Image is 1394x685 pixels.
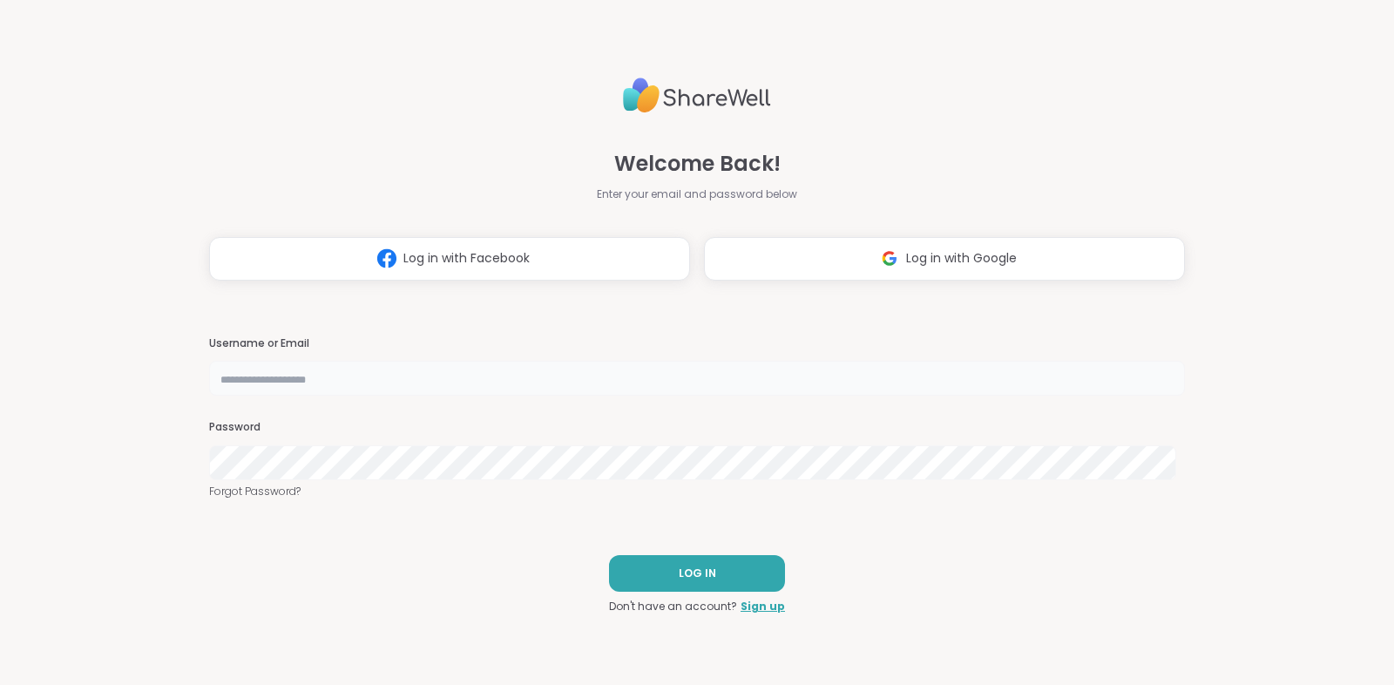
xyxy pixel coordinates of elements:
button: Log in with Google [704,237,1185,281]
button: Log in with Facebook [209,237,690,281]
h3: Password [209,420,1185,435]
img: ShareWell Logomark [370,242,403,275]
span: Log in with Facebook [403,249,530,268]
button: LOG IN [609,555,785,592]
img: ShareWell Logomark [873,242,906,275]
img: ShareWell Logo [623,71,771,120]
h3: Username or Email [209,336,1185,351]
span: Enter your email and password below [597,187,797,202]
span: Log in with Google [906,249,1017,268]
span: Welcome Back! [614,148,781,180]
span: Don't have an account? [609,599,737,614]
a: Sign up [741,599,785,614]
a: Forgot Password? [209,484,1185,499]
span: LOG IN [679,566,716,581]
